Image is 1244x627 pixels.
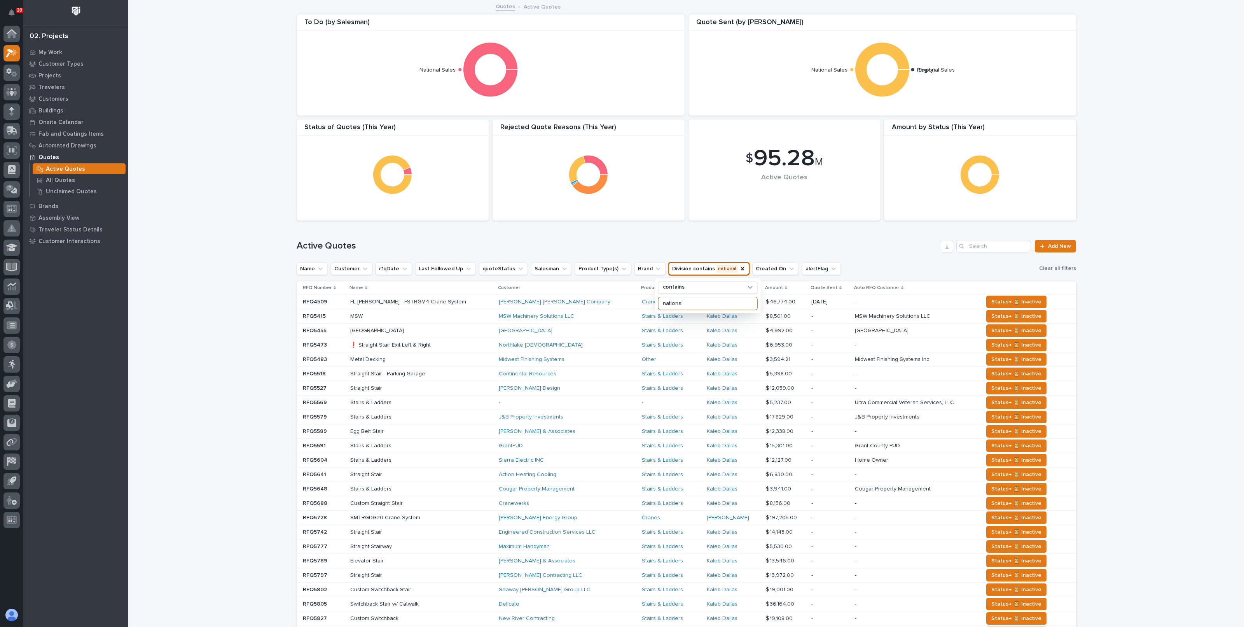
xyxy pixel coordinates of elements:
a: Action Heating Cooling [499,471,556,478]
p: $ 4,992.00 [766,326,794,334]
button: Status→ ⏳ Inactive [986,440,1047,452]
a: Stairs & Ladders [642,500,683,507]
a: Stairs & Ladders [642,313,683,320]
p: Unclaimed Quotes [46,188,97,195]
p: Customers [38,96,68,103]
tr: RFQ5518RFQ5518 Straight Stair - Parking GarageStraight Stair - Parking Garage Continental Resourc... [297,367,1076,381]
p: Active Quotes [524,2,561,11]
p: - [811,543,849,550]
p: Brands [38,203,58,210]
a: Kaleb Dallas [707,428,737,435]
tr: RFQ5591RFQ5591 Stairs & LaddersStairs & Ladders GrantPUD Stairs & Ladders Kaleb Dallas $ 15,301.0... [297,439,1076,453]
a: Other [642,356,656,363]
a: Stairs & Ladders [642,414,683,420]
a: Stairs & Ladders [642,558,683,564]
p: Customer Interactions [38,238,100,245]
a: Stairs & Ladders [642,457,683,464]
span: Status→ ⏳ Inactive [991,297,1041,306]
p: - [855,470,858,478]
a: Sierra Electric INC [499,457,544,464]
span: Status→ ⏳ Inactive [991,556,1041,566]
input: Enter a value [658,297,757,310]
a: Midwest Finishing Systems [499,356,564,363]
p: $ 3,941.00 [766,484,793,492]
p: - [811,313,849,320]
button: Status→ ⏳ Inactive [986,396,1047,409]
p: contains [663,284,685,291]
p: - [855,297,858,305]
a: [PERSON_NAME] [PERSON_NAME] Company [499,299,610,305]
p: RFQ5604 [303,455,329,464]
p: Straight Stair [350,470,384,478]
p: RFQ5569 [303,398,328,406]
a: [PERSON_NAME] [707,515,749,521]
tr: RFQ5589RFQ5589 Egg Belt StairEgg Belt Stair [PERSON_NAME] & Associates Stairs & Ladders Kaleb Dal... [297,424,1076,439]
p: RFQ5473 [303,340,328,349]
p: RFQ5591 [303,441,327,449]
p: - [811,428,849,435]
p: All Quotes [46,177,75,184]
p: Cougar Property Management [855,484,932,492]
tr: RFQ5569RFQ5569 Stairs & LaddersStairs & Ladders --Kaleb Dallas $ 5,237.00$ 5,237.00 -Ultra Commer... [297,396,1076,410]
tr: RFQ5415RFQ5415 MSWMSW MSW Machinery Solutions LLC Stairs & Ladders Kaleb Dallas $ 8,501.00$ 8,501... [297,309,1076,324]
p: - [811,356,849,363]
p: MSW Machinery Solutions LLC [855,312,932,320]
p: FL [PERSON_NAME] - FSTRGM4 Crane System [350,297,468,305]
span: Status→ ⏳ Inactive [991,427,1041,436]
span: Status→ ⏳ Inactive [991,542,1041,551]
span: Status→ ⏳ Inactive [991,369,1041,378]
a: Stairs & Ladders [642,385,683,392]
p: Home Owner [855,455,890,464]
p: - [499,399,635,406]
p: RFQ4509 [303,297,329,305]
a: Kaleb Dallas [707,529,737,536]
a: My Work [23,46,128,58]
button: rfqDate [376,263,412,275]
p: [GEOGRAPHIC_DATA] [855,326,910,334]
button: users-avatar [3,607,20,623]
a: [PERSON_NAME] & Associates [499,558,575,564]
a: Stairs & Ladders [642,371,683,377]
button: Status→ ⏳ Inactive [986,540,1047,553]
p: $ 17,829.00 [766,412,795,420]
a: [PERSON_NAME] Contracting LLC [499,572,582,579]
p: Straight Stair [350,571,384,579]
span: Status→ ⏳ Inactive [991,599,1041,609]
p: SMTRGDG20 Crane System [350,513,422,521]
p: Onsite Calendar [38,119,84,126]
p: [DATE] [811,299,849,305]
p: RFQ5742 [303,527,328,536]
p: Stairs & Ladders [350,455,393,464]
p: Egg Belt Stair [350,427,385,435]
tr: RFQ4509RFQ4509 FL [PERSON_NAME] - FSTRGM4 Crane SystemFL [PERSON_NAME] - FSTRGM4 Crane System [PE... [297,295,1076,309]
p: RFQ5415 [303,312,327,320]
p: RFQ5805 [303,599,328,608]
p: Traveler Status Details [38,226,103,233]
a: [GEOGRAPHIC_DATA] [499,328,552,334]
p: - [811,587,849,593]
a: Cranes [642,515,660,521]
button: Status→ ⏳ Inactive [986,324,1047,337]
p: - [855,513,858,521]
span: Status→ ⏳ Inactive [991,513,1041,522]
p: $ 36,164.00 [766,599,796,608]
p: Stairs & Ladders [350,398,393,406]
p: Fab and Coatings Items [38,131,104,138]
button: Status→ ⏳ Inactive [986,310,1047,322]
p: [GEOGRAPHIC_DATA] [350,326,405,334]
a: Stairs & Ladders [642,486,683,492]
button: Last Followed Up [415,263,476,275]
p: - [855,585,858,593]
p: RFQ5648 [303,484,329,492]
p: - [811,443,849,449]
button: Status→ ⏳ Inactive [986,411,1047,423]
tr: RFQ5641RFQ5641 Straight StairStraight Stair Action Heating Cooling Stairs & Ladders Kaleb Dallas ... [297,468,1076,482]
p: RFQ5455 [303,326,328,334]
a: Kaleb Dallas [707,385,737,392]
a: Seaway [PERSON_NAME] Group LLC [499,587,591,593]
a: Active Quotes [30,163,128,174]
button: Status→ ⏳ Inactive [986,555,1047,567]
a: Stairs & Ladders [642,601,683,608]
a: Stairs & Ladders [642,428,683,435]
p: - [855,571,858,579]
